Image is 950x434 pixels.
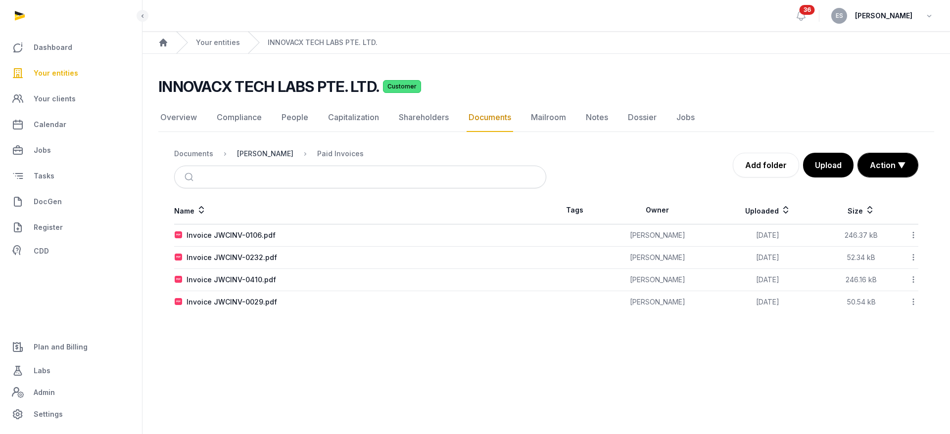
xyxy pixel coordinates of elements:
[823,269,899,291] td: 246.16 kB
[326,103,381,132] a: Capitalization
[175,298,183,306] img: pdf.svg
[803,153,854,177] button: Upload
[603,291,712,313] td: [PERSON_NAME]
[175,276,183,284] img: pdf.svg
[34,67,78,79] span: Your entities
[8,61,134,85] a: Your entities
[8,138,134,162] a: Jobs
[158,103,199,132] a: Overview
[584,103,610,132] a: Notes
[34,365,50,377] span: Labs
[756,298,779,306] span: [DATE]
[268,38,378,47] a: INNOVACX TECH LABS PTE. LTD.
[823,224,899,247] td: 246.37 kB
[626,103,659,132] a: Dossier
[8,402,134,426] a: Settings
[280,103,310,132] a: People
[196,38,240,47] a: Your entities
[187,230,276,240] div: Invoice JWCINV-0106.pdf
[34,170,54,182] span: Tasks
[756,231,779,239] span: [DATE]
[8,87,134,111] a: Your clients
[34,387,55,398] span: Admin
[179,166,202,188] button: Submit
[34,341,88,353] span: Plan and Billing
[8,190,134,214] a: DocGen
[800,5,815,15] span: 36
[855,10,912,22] span: [PERSON_NAME]
[34,42,72,53] span: Dashboard
[603,224,712,247] td: [PERSON_NAME]
[8,216,134,239] a: Register
[34,245,49,257] span: CDD
[529,103,568,132] a: Mailroom
[823,196,899,224] th: Size
[8,335,134,359] a: Plan and Billing
[603,269,712,291] td: [PERSON_NAME]
[175,254,183,261] img: pdf.svg
[174,196,546,224] th: Name
[823,291,899,313] td: 50.54 kB
[34,221,63,233] span: Register
[158,103,934,132] nav: Tabs
[8,383,134,402] a: Admin
[174,149,213,159] div: Documents
[158,78,379,95] h2: INNOVACX TECH LABS PTE. LTD.
[34,144,51,156] span: Jobs
[383,80,421,93] span: Customer
[712,196,823,224] th: Uploaded
[34,93,76,105] span: Your clients
[397,103,451,132] a: Shareholders
[823,247,899,269] td: 52.34 kB
[142,32,950,54] nav: Breadcrumb
[831,8,847,24] button: ES
[34,119,66,130] span: Calendar
[603,247,712,269] td: [PERSON_NAME]
[603,196,712,224] th: Owner
[756,275,779,284] span: [DATE]
[546,196,603,224] th: Tags
[8,113,134,136] a: Calendar
[317,149,364,159] div: Paid Invoices
[8,359,134,383] a: Labs
[187,297,277,307] div: Invoice JWCINV-0029.pdf
[8,241,134,261] a: CDD
[215,103,264,132] a: Compliance
[756,253,779,261] span: [DATE]
[8,164,134,188] a: Tasks
[174,142,546,166] nav: Breadcrumb
[8,36,134,59] a: Dashboard
[858,153,918,177] button: Action ▼
[34,196,62,208] span: DocGen
[175,231,183,239] img: pdf.svg
[34,408,63,420] span: Settings
[836,13,843,19] span: ES
[187,275,276,285] div: Invoice JWCINV-0410.pdf
[733,153,799,177] a: Add folder
[467,103,513,132] a: Documents
[674,103,697,132] a: Jobs
[187,253,277,262] div: Invoice JWCINV-0232.pdf
[237,149,293,159] div: [PERSON_NAME]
